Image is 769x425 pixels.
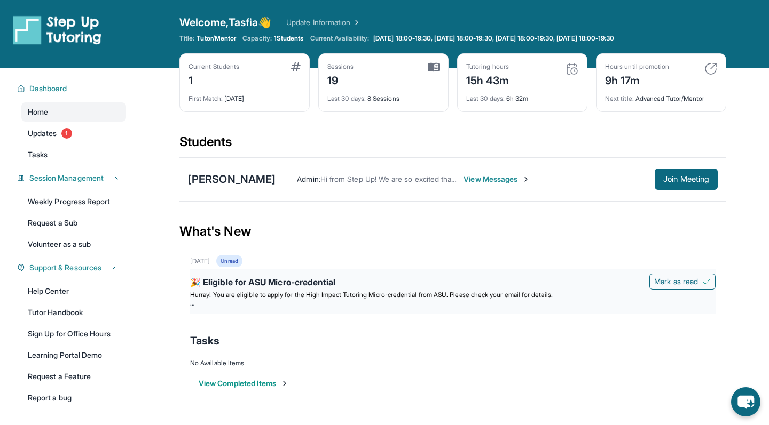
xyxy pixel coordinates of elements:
[327,88,440,103] div: 8 Sessions
[371,34,616,43] a: [DATE] 18:00-19:30, [DATE] 18:00-19:30, [DATE] 18:00-19:30, [DATE] 18:00-19:30
[704,62,717,75] img: card
[21,303,126,322] a: Tutor Handbook
[327,62,354,71] div: Sessions
[21,192,126,211] a: Weekly Progress Report
[190,291,553,299] span: Hurray! You are eligible to apply for the High Impact Tutoring Micro-credential from ASU. Please ...
[21,124,126,143] a: Updates1
[274,34,304,43] span: 1 Students
[327,71,354,88] div: 19
[291,62,301,71] img: card
[731,387,760,416] button: chat-button
[605,94,634,102] span: Next title :
[28,128,57,139] span: Updates
[350,17,361,28] img: Chevron Right
[522,175,530,183] img: Chevron-Right
[566,62,578,75] img: card
[297,174,320,183] span: Admin :
[466,88,578,103] div: 6h 32m
[189,94,223,102] span: First Match :
[29,262,101,273] span: Support & Resources
[21,213,126,232] a: Request a Sub
[179,15,271,30] span: Welcome, Tasfia 👋
[179,208,726,255] div: What's New
[654,276,698,287] span: Mark as read
[199,378,289,389] button: View Completed Items
[428,62,440,72] img: card
[605,88,717,103] div: Advanced Tutor/Mentor
[464,174,530,185] span: View Messages
[179,133,726,157] div: Students
[21,102,126,122] a: Home
[25,83,120,94] button: Dashboard
[216,255,242,267] div: Unread
[25,173,120,183] button: Session Management
[21,324,126,343] a: Sign Up for Office Hours
[197,34,236,43] span: Tutor/Mentor
[189,62,239,71] div: Current Students
[21,235,126,254] a: Volunteer as a sub
[21,388,126,407] a: Report a bug
[373,34,614,43] span: [DATE] 18:00-19:30, [DATE] 18:00-19:30, [DATE] 18:00-19:30, [DATE] 18:00-19:30
[702,277,711,286] img: Mark as read
[21,145,126,164] a: Tasks
[61,128,72,139] span: 1
[13,15,101,45] img: logo
[21,346,126,365] a: Learning Portal Demo
[190,359,716,367] div: No Available Items
[190,276,716,291] div: 🎉 Eligible for ASU Micro-credential
[188,172,276,187] div: [PERSON_NAME]
[29,173,104,183] span: Session Management
[21,367,126,386] a: Request a Feature
[189,71,239,88] div: 1
[605,71,669,88] div: 9h 17m
[25,262,120,273] button: Support & Resources
[663,176,709,182] span: Join Meeting
[179,34,194,43] span: Title:
[190,257,210,266] div: [DATE]
[28,107,48,117] span: Home
[242,34,272,43] span: Capacity:
[655,169,718,190] button: Join Meeting
[189,88,301,103] div: [DATE]
[466,94,505,102] span: Last 30 days :
[28,149,48,160] span: Tasks
[327,94,366,102] span: Last 30 days :
[649,274,716,290] button: Mark as read
[605,62,669,71] div: Hours until promotion
[286,17,361,28] a: Update Information
[466,71,509,88] div: 15h 43m
[21,282,126,301] a: Help Center
[466,62,509,71] div: Tutoring hours
[29,83,67,94] span: Dashboard
[190,333,219,348] span: Tasks
[310,34,369,43] span: Current Availability:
